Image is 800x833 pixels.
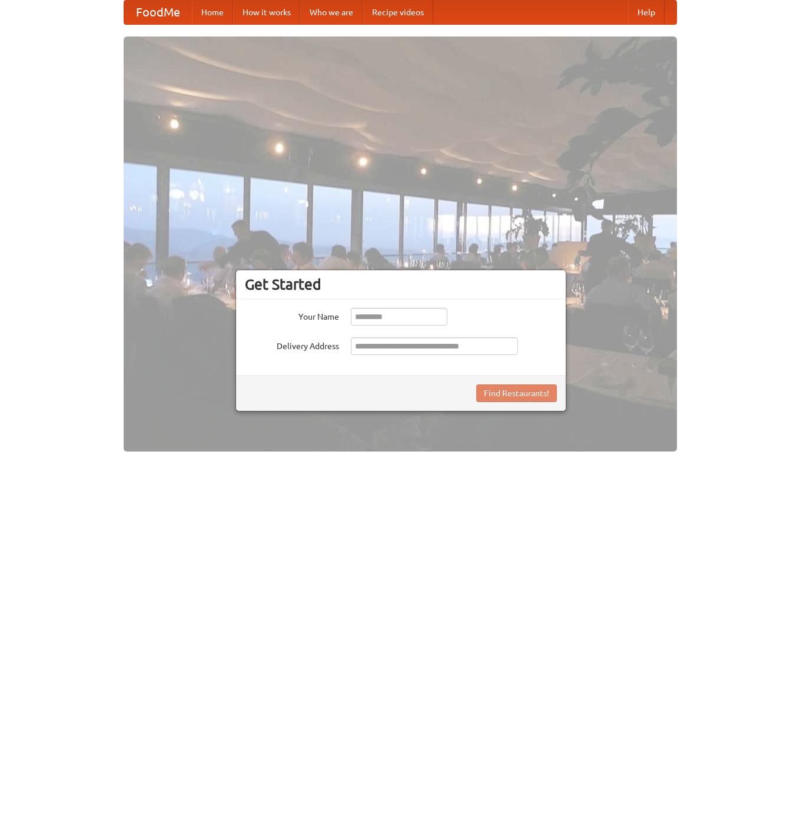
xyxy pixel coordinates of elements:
[192,1,233,24] a: Home
[124,1,192,24] a: FoodMe
[245,276,557,293] h3: Get Started
[245,337,339,352] label: Delivery Address
[245,308,339,323] label: Your Name
[363,1,433,24] a: Recipe videos
[476,384,557,402] button: Find Restaurants!
[628,1,665,24] a: Help
[300,1,363,24] a: Who we are
[233,1,300,24] a: How it works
